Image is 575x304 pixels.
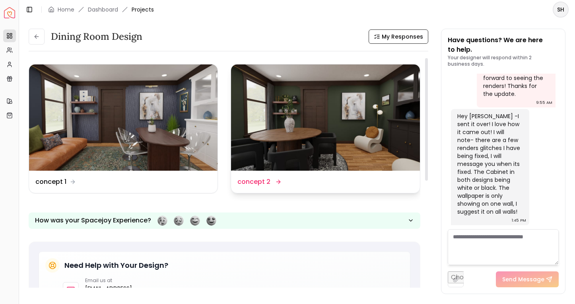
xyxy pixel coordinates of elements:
[29,212,420,229] button: How was your Spacejoy Experience?Feeling terribleFeeling badFeeling goodFeeling awesome
[512,216,526,224] div: 1:45 PM
[85,284,138,303] a: [EMAIL_ADDRESS][DOMAIN_NAME]
[553,2,569,18] button: SH
[88,6,118,14] a: Dashboard
[231,64,420,171] img: concept 2
[483,66,548,98] div: Great, I am looking forward to seeing the renders! Thanks for the update.
[64,260,168,271] h5: Need Help with Your Design?
[4,7,15,18] a: Spacejoy
[457,112,522,216] div: Hey [PERSON_NAME] -I sent it over! I love how it came out! I will note- there are a few renders g...
[132,6,154,14] span: Projects
[85,277,138,284] p: Email us at
[237,177,270,187] dd: concept 2
[536,99,552,107] div: 9:55 AM
[448,55,559,67] p: Your designer will respond within 2 business days.
[369,29,428,44] button: My Responses
[382,33,423,41] span: My Responses
[35,216,151,225] p: How was your Spacejoy Experience?
[29,64,218,193] a: concept 1concept 1
[448,35,559,55] p: Have questions? We are here to help.
[58,6,74,14] a: Home
[4,7,15,18] img: Spacejoy Logo
[29,64,218,171] img: concept 1
[51,30,142,43] h3: Dining Room design
[48,6,154,14] nav: breadcrumb
[231,64,420,193] a: concept 2concept 2
[554,2,568,17] span: SH
[35,177,66,187] dd: concept 1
